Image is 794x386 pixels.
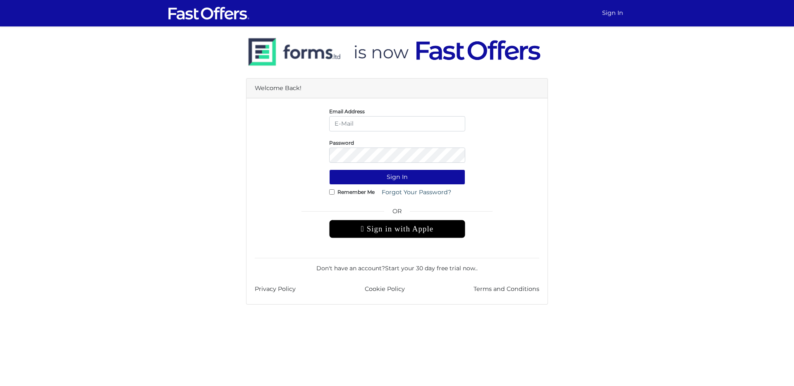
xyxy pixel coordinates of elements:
span: OR [329,207,465,220]
a: Terms and Conditions [474,284,539,294]
div: Sign in with Apple [329,220,465,238]
label: Remember Me [337,191,375,193]
a: Forgot Your Password? [376,185,457,200]
button: Sign In [329,169,465,185]
div: Don't have an account? . [255,258,539,273]
input: E-Mail [329,116,465,131]
label: Email Address [329,110,365,112]
div: Welcome Back! [246,79,548,98]
a: Cookie Policy [365,284,405,294]
a: Sign In [599,5,627,21]
a: Start your 30 day free trial now. [385,264,476,272]
label: Password [329,142,354,144]
a: Privacy Policy [255,284,296,294]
